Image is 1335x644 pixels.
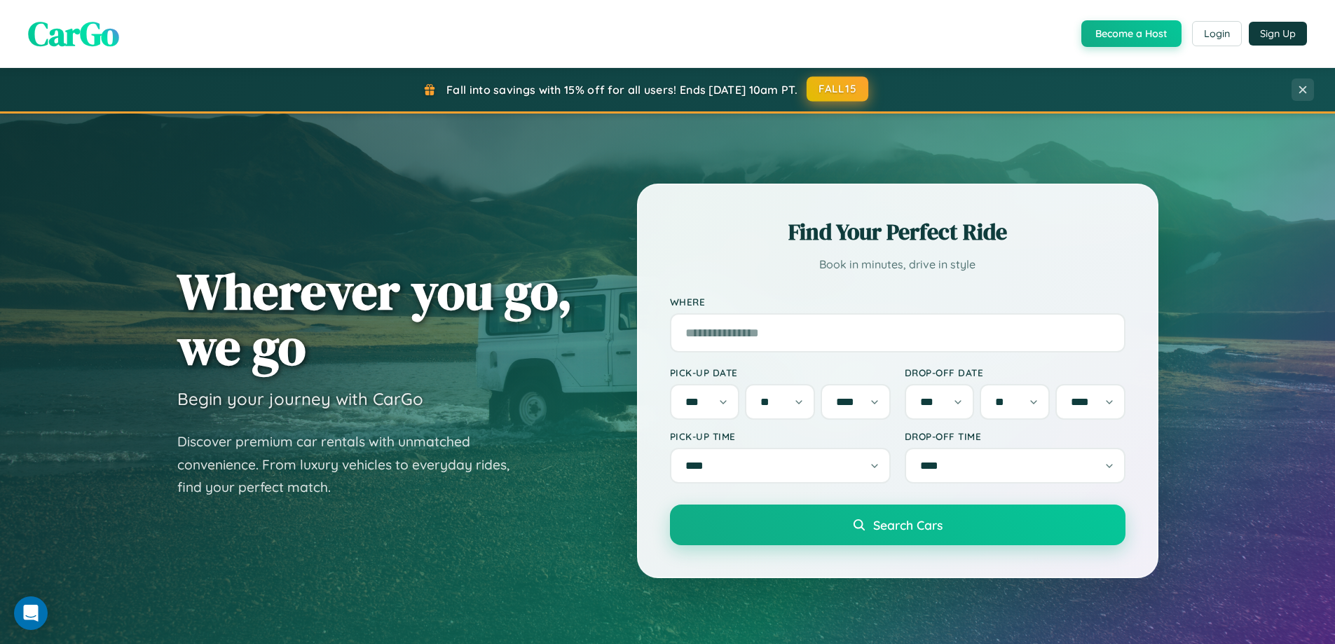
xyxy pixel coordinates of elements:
label: Drop-off Time [905,430,1125,442]
p: Book in minutes, drive in style [670,254,1125,275]
button: Become a Host [1081,20,1182,47]
span: Search Cars [873,517,943,533]
p: Discover premium car rentals with unmatched convenience. From luxury vehicles to everyday rides, ... [177,430,528,499]
button: Sign Up [1249,22,1307,46]
h3: Begin your journey with CarGo [177,388,423,409]
h2: Find Your Perfect Ride [670,217,1125,247]
label: Pick-up Date [670,366,891,378]
div: Open Intercom Messenger [14,596,48,630]
button: FALL15 [807,76,868,102]
label: Drop-off Date [905,366,1125,378]
button: Login [1192,21,1242,46]
h1: Wherever you go, we go [177,263,573,374]
button: Search Cars [670,505,1125,545]
label: Pick-up Time [670,430,891,442]
span: Fall into savings with 15% off for all users! Ends [DATE] 10am PT. [446,83,797,97]
label: Where [670,296,1125,308]
span: CarGo [28,11,119,57]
